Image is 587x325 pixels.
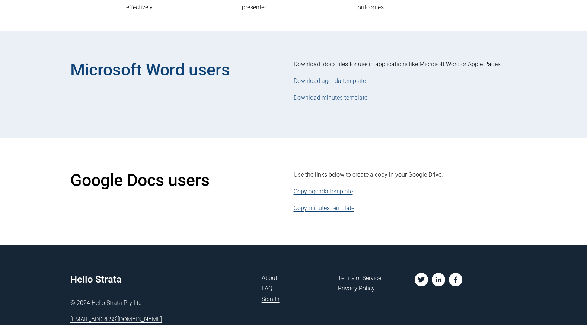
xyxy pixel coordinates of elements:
[415,273,428,286] a: twitter-unauth
[262,294,280,305] a: Sign In
[294,59,517,70] p: Download .docx files for use in applications like Microsoft Word or Apple Pages.
[432,273,445,286] a: linkedin-unauth
[338,283,375,294] a: Privacy Policy
[262,283,272,294] a: FAQ
[70,273,249,286] h4: Hello Strata
[70,170,256,191] h2: Google Docs users
[294,94,367,101] a: Download minutes template
[70,298,249,309] p: © 2024 Hello Strata Pty Ltd
[294,170,517,180] p: Use the links below to create a copy in your Google Drive.
[294,77,366,84] a: Download agenda template
[338,273,381,284] a: Terms of Service
[294,205,354,212] a: Copy minutes template
[294,188,353,195] a: Copy agenda template
[70,59,256,81] h2: Microsoft Word users
[70,314,162,325] a: [EMAIL_ADDRESS][DOMAIN_NAME]
[449,273,462,286] a: facebook-unauth
[262,273,277,284] a: About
